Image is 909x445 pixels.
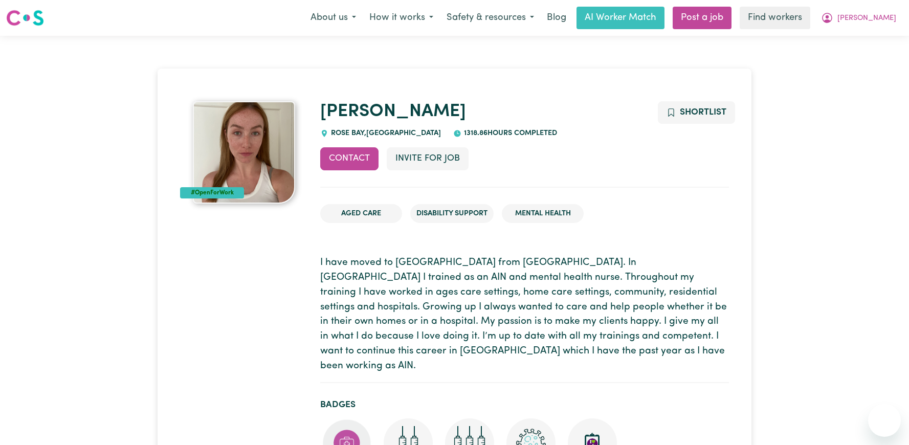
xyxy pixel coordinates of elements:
button: Invite for Job [387,147,469,170]
a: Natasha's profile picture'#OpenForWork [180,101,308,204]
a: Find workers [740,7,810,29]
h2: Badges [320,399,728,410]
button: Contact [320,147,379,170]
span: [PERSON_NAME] [837,13,896,24]
div: #OpenForWork [180,187,244,198]
button: Add to shortlist [658,101,735,124]
a: [PERSON_NAME] [320,103,466,121]
button: Safety & resources [440,7,541,29]
button: My Account [814,7,903,29]
li: Mental Health [502,204,584,224]
img: Careseekers logo [6,9,44,27]
p: I have moved to [GEOGRAPHIC_DATA] from [GEOGRAPHIC_DATA]. In [GEOGRAPHIC_DATA] I trained as an AI... [320,256,728,373]
li: Disability Support [410,204,494,224]
li: Aged Care [320,204,402,224]
a: Blog [541,7,572,29]
iframe: Button to launch messaging window [868,404,901,437]
a: AI Worker Match [577,7,664,29]
span: 1318.86 hours completed [461,129,557,137]
span: Shortlist [680,108,726,117]
span: ROSE BAY , [GEOGRAPHIC_DATA] [328,129,441,137]
a: Careseekers logo [6,6,44,30]
img: Natasha [193,101,295,204]
a: Post a job [673,7,731,29]
button: About us [304,7,363,29]
button: How it works [363,7,440,29]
